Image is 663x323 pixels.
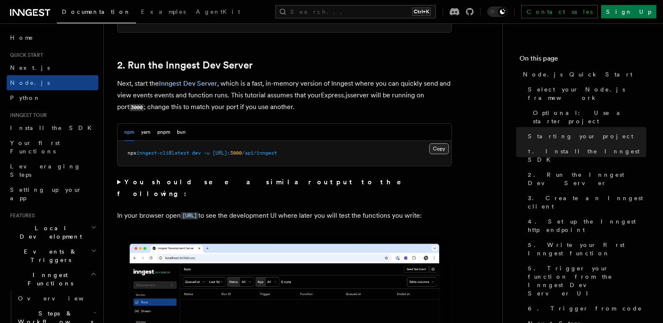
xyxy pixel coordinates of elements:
span: Examples [141,8,186,15]
button: Toggle dark mode [487,7,507,17]
button: Events & Triggers [7,244,98,267]
span: Setting up your app [10,186,82,201]
a: Optional: Use a starter project [530,105,646,129]
span: Inngest Functions [7,271,90,287]
span: Starting your project [528,132,633,140]
span: [URL]: [212,150,230,156]
a: Python [7,90,98,105]
span: dev [192,150,201,156]
button: Copy [429,143,449,154]
a: 4. Set up the Inngest http endpoint [525,214,646,237]
a: Leveraging Steps [7,159,98,182]
p: In your browser open to see the development UI where later you will test the functions you write: [117,210,452,222]
button: npm [124,124,134,141]
a: 5. Write your first Inngest function [525,237,646,261]
span: 6. Trigger from code [528,304,642,313]
a: Inngest Dev Server [159,79,217,87]
a: 6. Trigger from code [525,301,646,316]
a: Contact sales [521,5,598,18]
span: Your first Functions [10,140,60,155]
span: -u [204,150,210,156]
span: 4. Set up the Inngest http endpoint [528,217,646,234]
span: Optional: Use a starter project [533,109,646,125]
span: Node.js [10,79,50,86]
span: Events & Triggers [7,247,91,264]
a: Node.js Quick Start [520,67,646,82]
span: Node.js Quick Start [523,70,632,79]
a: Starting your project [525,129,646,144]
span: Home [10,33,33,42]
a: Sign Up [601,5,656,18]
span: AgentKit [196,8,240,15]
a: Node.js [7,75,98,90]
span: Leveraging Steps [10,163,81,178]
button: pnpm [157,124,170,141]
button: Local Development [7,221,98,244]
a: Documentation [57,3,136,23]
h4: On this page [520,53,646,67]
code: 3000 [129,104,144,111]
span: /api/inngest [242,150,277,156]
a: Your first Functions [7,135,98,159]
span: 5. Trigger your function from the Inngest Dev Server UI [528,264,646,298]
button: Search...Ctrl+K [275,5,436,18]
span: 2. Run the Inngest Dev Server [528,170,646,187]
a: 2. Run the Inngest Dev Server [525,167,646,191]
span: 5. Write your first Inngest function [528,241,646,257]
button: bun [177,124,186,141]
span: Local Development [7,224,91,241]
span: 1. Install the Inngest SDK [528,147,646,164]
a: 3. Create an Inngest client [525,191,646,214]
kbd: Ctrl+K [412,8,431,16]
strong: You should see a similar output to the following: [117,178,413,198]
button: Inngest Functions [7,267,98,291]
summary: You should see a similar output to the following: [117,176,452,200]
a: Examples [136,3,191,23]
a: Home [7,30,98,45]
a: AgentKit [191,3,245,23]
a: Install the SDK [7,120,98,135]
span: Inngest tour [7,112,47,119]
span: Python [10,94,41,101]
a: Overview [15,291,98,306]
span: inngest-cli@latest [136,150,189,156]
a: 5. Trigger your function from the Inngest Dev Server UI [525,261,646,301]
span: 3. Create an Inngest client [528,194,646,211]
span: Install the SDK [10,125,97,131]
span: Quick start [7,52,43,58]
a: 2. Run the Inngest Dev Server [117,59,253,71]
a: Setting up your app [7,182,98,206]
span: Features [7,212,35,219]
a: 1. Install the Inngest SDK [525,144,646,167]
span: Overview [18,295,104,302]
span: 3000 [230,150,242,156]
button: yarn [141,124,151,141]
span: Next.js [10,64,50,71]
span: npx [128,150,136,156]
a: Select your Node.js framework [525,82,646,105]
a: Next.js [7,60,98,75]
a: [URL] [181,211,198,219]
span: Documentation [62,8,131,15]
span: Select your Node.js framework [528,85,646,102]
p: Next, start the , which is a fast, in-memory version of Inngest where you can quickly send and vi... [117,78,452,113]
